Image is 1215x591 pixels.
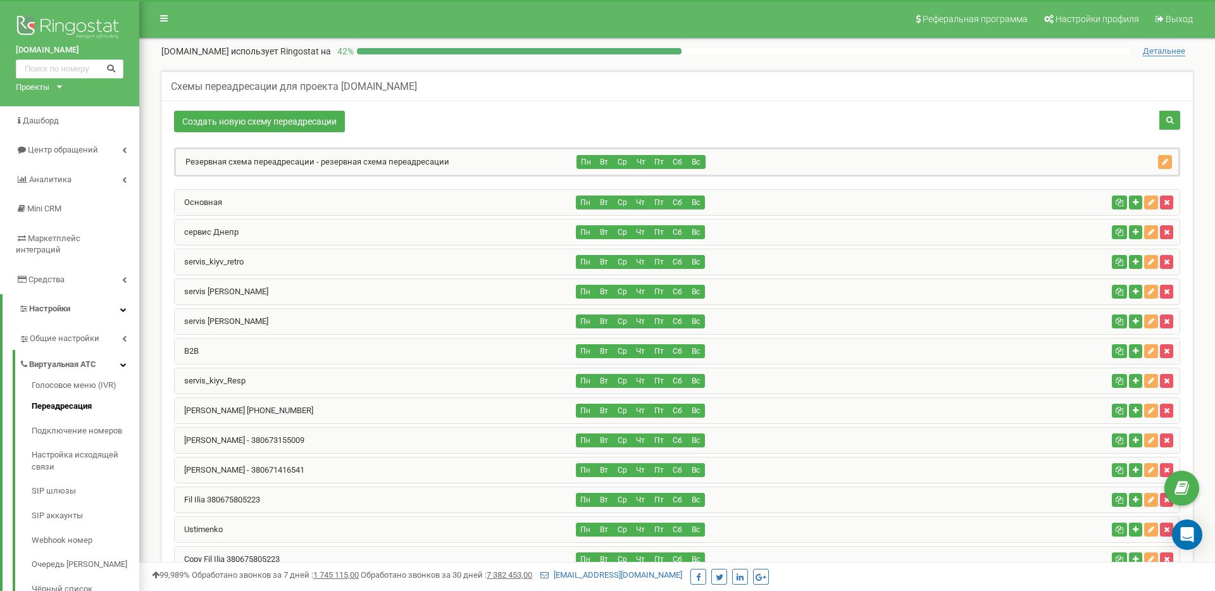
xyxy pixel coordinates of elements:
span: Дашборд [23,116,59,125]
button: Ср [613,374,632,388]
button: Ср [613,463,632,477]
button: Вс [686,255,705,269]
a: Создать новую схему переадресации [174,111,345,132]
button: Ср [613,255,632,269]
button: Чт [631,433,650,447]
button: Вт [594,255,613,269]
img: Ringostat logo [16,13,123,44]
button: Пт [650,155,669,169]
button: Сб [668,552,687,566]
button: Ср [613,523,632,537]
button: Чт [631,523,650,537]
button: Вт [594,225,613,239]
a: servis_kiyv_retro [175,257,244,266]
a: Подключение номеров [32,419,139,444]
button: Чт [631,374,650,388]
button: Пт [649,344,668,358]
a: [PERSON_NAME] [PHONE_NUMBER] [175,406,313,415]
span: Настройки [29,304,70,313]
a: Переадресация [32,394,139,419]
span: Обработано звонков за 30 дней : [361,570,532,580]
button: Вс [686,314,705,328]
span: использует Ringostat на [231,46,331,56]
button: Вт [594,404,613,418]
button: Сб [668,196,687,209]
button: Вт [594,344,613,358]
button: Пт [649,493,668,507]
button: Вт [594,285,613,299]
button: Пт [649,225,668,239]
span: Детальнее [1143,46,1185,56]
button: Вс [686,344,705,358]
button: Пн [576,255,595,269]
button: Вс [686,285,705,299]
button: Сб [668,463,687,477]
button: Чт [632,155,651,169]
a: Резервная схема переадресации - резервная схема переадресации [176,157,449,166]
button: Вт [594,463,613,477]
button: Сб [668,155,687,169]
button: Пт [649,433,668,447]
button: Пт [649,523,668,537]
a: Общие настройки [19,324,139,350]
button: Ср [613,493,632,507]
button: Чт [631,463,650,477]
h5: Схемы переадресации для проекта [DOMAIN_NAME] [171,81,417,92]
button: Пн [576,523,595,537]
button: Вт [594,433,613,447]
button: Сб [668,374,687,388]
span: Настройки профиля [1056,14,1139,24]
button: Вт [594,493,613,507]
a: servis [PERSON_NAME] [175,316,268,326]
div: Проекты [16,82,49,94]
button: Пт [649,196,668,209]
a: Ustimenko [175,525,223,534]
button: Вт [594,523,613,537]
button: Сб [668,523,687,537]
span: Центр обращений [28,145,98,154]
input: Поиск по номеру [16,59,123,78]
button: Сб [668,344,687,358]
span: Обработано звонков за 7 дней : [192,570,359,580]
button: Пн [576,374,595,388]
button: Чт [631,314,650,328]
a: сервис Днепр [175,227,239,237]
a: [PERSON_NAME] - 380673155009 [175,435,304,445]
button: Ср [613,404,632,418]
button: Пн [576,314,595,328]
span: Средства [28,275,65,284]
button: Чт [631,255,650,269]
button: Пт [649,314,668,328]
button: Вс [686,493,705,507]
button: Чт [631,196,650,209]
p: 42 % [331,45,357,58]
button: Пт [649,285,668,299]
a: Copy Fil Ilia 380675805223 [175,554,280,564]
button: Чт [631,552,650,566]
button: Пт [649,404,668,418]
a: Настройки [3,294,139,324]
button: Вс [686,433,705,447]
button: Сб [668,433,687,447]
button: Ср [613,225,632,239]
p: [DOMAIN_NAME] [161,45,331,58]
span: Реферальная программа [923,14,1028,24]
a: Fil Ilia 380675805223 [175,495,260,504]
a: B2B [175,346,199,356]
button: Вс [686,463,705,477]
button: Вт [594,374,613,388]
u: 1 745 115,00 [313,570,359,580]
button: Чт [631,344,650,358]
a: Виртуальная АТС [19,350,139,376]
span: 99,989% [152,570,190,580]
button: Пн [576,225,595,239]
span: Маркетплейс интеграций [16,233,80,255]
a: Голосовое меню (IVR) [32,380,139,395]
a: Основная [175,197,222,207]
button: Сб [668,493,687,507]
button: Вт [594,314,613,328]
button: Ср [613,552,632,566]
button: Пн [576,463,595,477]
button: Чт [631,493,650,507]
a: SIP аккаунты [32,504,139,528]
